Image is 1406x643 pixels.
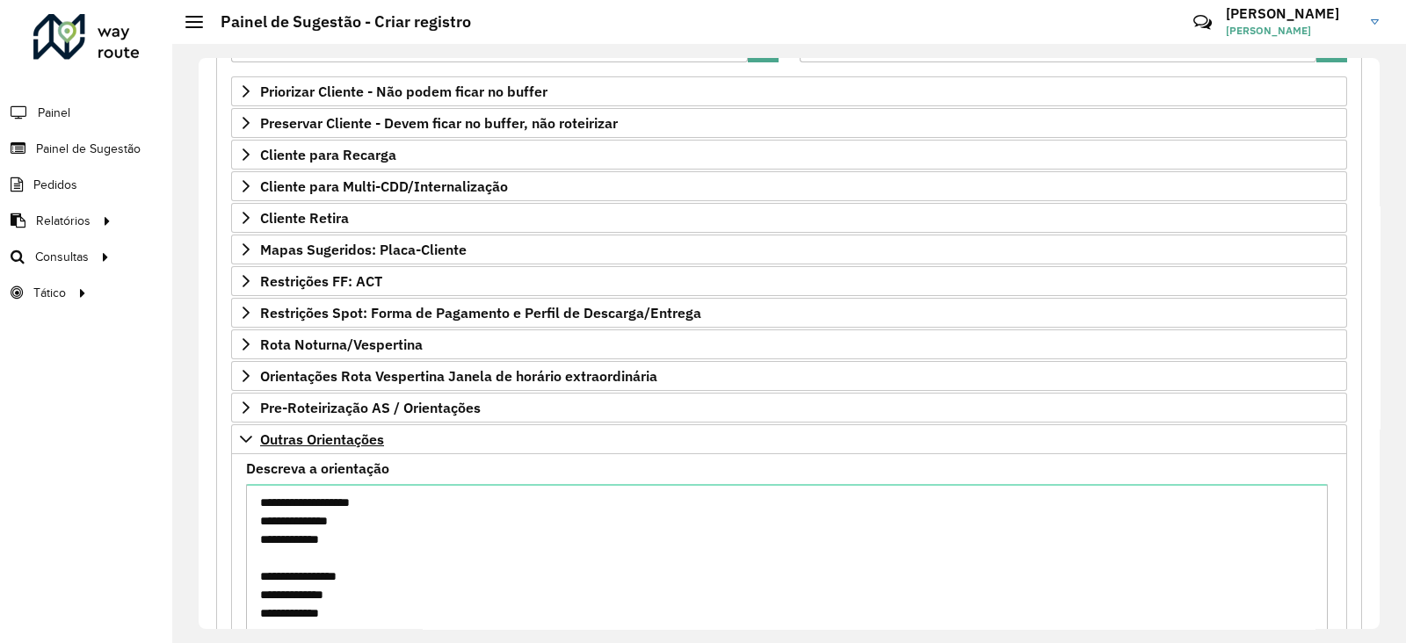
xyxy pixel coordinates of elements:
h3: [PERSON_NAME] [1226,5,1358,22]
span: Tático [33,284,66,302]
span: Orientações Rota Vespertina Janela de horário extraordinária [260,369,657,383]
span: Painel [38,104,70,122]
span: Outras Orientações [260,432,384,446]
span: Preservar Cliente - Devem ficar no buffer, não roteirizar [260,116,618,130]
a: Contato Rápido [1184,4,1221,41]
h2: Painel de Sugestão - Criar registro [203,12,471,32]
a: Rota Noturna/Vespertina [231,329,1347,359]
span: Cliente para Recarga [260,148,396,162]
span: Pedidos [33,176,77,194]
label: Descreva a orientação [246,458,389,479]
a: Restrições Spot: Forma de Pagamento e Perfil de Descarga/Entrega [231,298,1347,328]
span: Painel de Sugestão [36,140,141,158]
a: Mapas Sugeridos: Placa-Cliente [231,235,1347,264]
span: Consultas [35,248,89,266]
span: Restrições Spot: Forma de Pagamento e Perfil de Descarga/Entrega [260,306,701,320]
span: Cliente para Multi-CDD/Internalização [260,179,508,193]
span: Priorizar Cliente - Não podem ficar no buffer [260,84,547,98]
span: Mapas Sugeridos: Placa-Cliente [260,242,467,256]
a: Cliente Retira [231,203,1347,233]
a: Restrições FF: ACT [231,266,1347,296]
span: Rota Noturna/Vespertina [260,337,423,351]
a: Cliente para Recarga [231,140,1347,170]
span: [PERSON_NAME] [1226,23,1358,39]
span: Restrições FF: ACT [260,274,382,288]
a: Cliente para Multi-CDD/Internalização [231,171,1347,201]
span: Cliente Retira [260,211,349,225]
a: Outras Orientações [231,424,1347,454]
a: Preservar Cliente - Devem ficar no buffer, não roteirizar [231,108,1347,138]
a: Orientações Rota Vespertina Janela de horário extraordinária [231,361,1347,391]
a: Pre-Roteirização AS / Orientações [231,393,1347,423]
span: Pre-Roteirização AS / Orientações [260,401,481,415]
span: Relatórios [36,212,91,230]
a: Priorizar Cliente - Não podem ficar no buffer [231,76,1347,106]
